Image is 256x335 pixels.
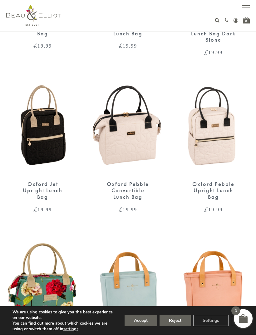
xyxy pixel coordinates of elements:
[119,206,137,213] bdi: 19.99
[63,326,78,332] button: settings
[119,206,123,213] span: £
[188,181,239,200] div: Oxford Pebble Upright Lunch Bag
[177,237,250,332] img: Lexington lunch bag blush
[204,206,208,213] span: £
[91,80,164,213] a: Oxford Pebble Convertible Lunch Bag £19.99
[231,316,242,325] button: Close GDPR Cookie Banner
[12,309,116,321] p: We are using cookies to give you the best experience on our website.
[33,42,37,49] span: £
[17,17,68,37] div: Oxford Leopard Upright Lunch Bag
[119,42,123,49] span: £
[193,315,229,326] button: Settings
[33,206,52,213] bdi: 19.99
[204,206,223,213] bdi: 19.99
[125,315,157,326] button: Accept
[119,42,137,49] bdi: 19.99
[177,80,250,213] a: Oxford Pebble Upright Lunch Bag £19.99
[102,181,153,200] div: Oxford Pebble Convertible Lunch Bag
[6,5,61,26] img: logo
[231,307,240,315] span: 0
[33,42,52,49] bdi: 19.99
[243,17,250,23] a: 0
[6,80,79,213] a: Oxford Jet Upright Lunch Bag £19.99
[12,321,116,332] p: You can find out more about which cookies we are using or switch them off in .
[6,237,79,332] img: Sarah Kelleher convertible lunch bag teal
[33,206,37,213] span: £
[204,49,208,56] span: £
[160,315,191,326] button: Reject
[204,49,223,56] bdi: 19.99
[17,181,68,200] div: Oxford Jet Upright Lunch Bag
[102,17,153,37] div: Oxford Jet Convertible Lunch Bag
[91,237,164,332] img: Lexington lunch bag eau de nil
